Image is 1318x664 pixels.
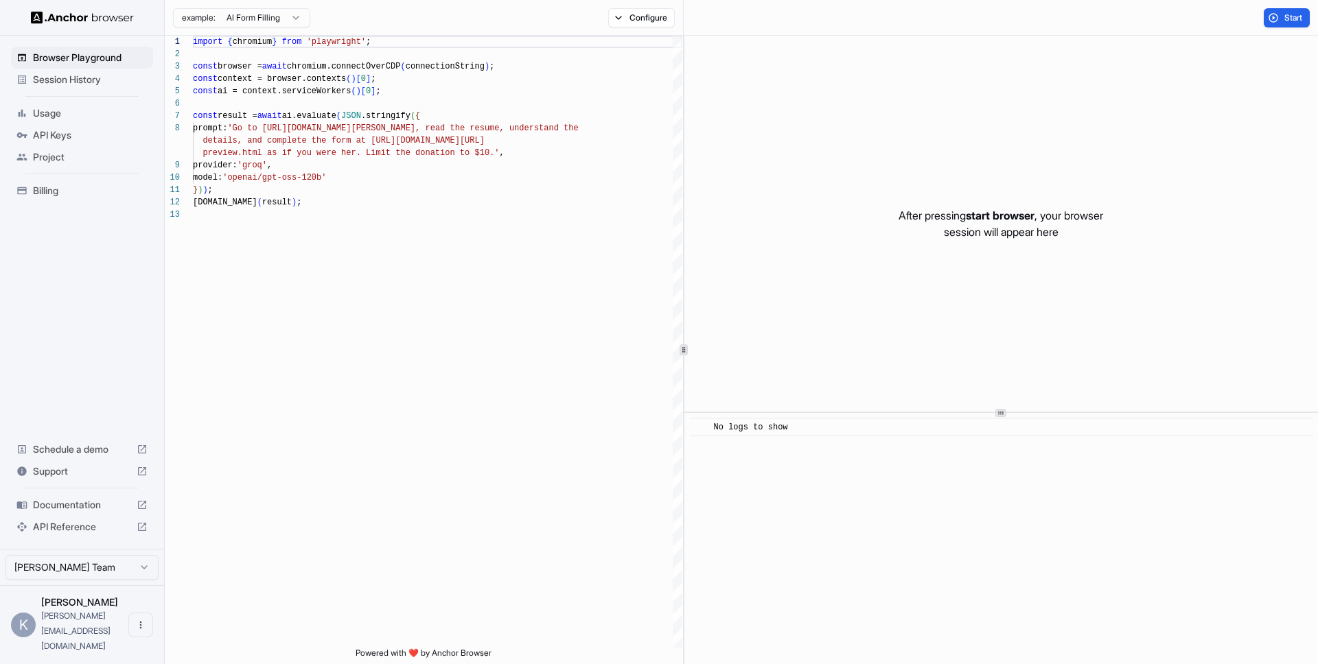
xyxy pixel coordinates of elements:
[292,198,297,207] span: )
[193,74,218,84] span: const
[165,73,180,85] div: 4
[366,86,371,96] span: 0
[233,37,273,47] span: chromium
[208,185,213,195] span: ;
[33,498,131,512] span: Documentation
[31,11,134,24] img: Anchor Logo
[361,74,366,84] span: 0
[165,122,180,134] div: 8
[222,173,326,182] span: 'openai/gpt-oss-120b'
[165,60,180,73] div: 3
[33,442,131,456] span: Schedule a demo
[11,438,153,460] div: Schedule a demo
[165,36,180,48] div: 1
[11,102,153,124] div: Usage
[238,161,267,170] span: 'groq'
[899,207,1103,240] p: After pressing , your browser session will appear here
[33,51,148,64] span: Browser Playground
[395,136,485,145] span: [DOMAIN_NAME][URL]
[11,47,153,69] div: Browser Playground
[262,62,287,71] span: await
[697,420,704,434] span: ​
[33,106,148,120] span: Usage
[272,37,277,47] span: }
[165,85,180,97] div: 5
[218,62,262,71] span: browser =
[11,460,153,482] div: Support
[1284,12,1304,23] span: Start
[400,62,405,71] span: (
[218,74,346,84] span: context = browser.contexts
[41,610,111,651] span: kate@tinyfish.io
[371,86,375,96] span: ]
[165,110,180,122] div: 7
[257,198,262,207] span: (
[193,161,238,170] span: provider:
[33,184,148,198] span: Billing
[282,111,336,121] span: ai.evaluate
[351,74,356,84] span: )
[33,520,131,534] span: API Reference
[415,111,420,121] span: {
[714,423,788,432] span: No logs to show
[165,171,180,184] div: 10
[11,516,153,538] div: API Reference
[193,37,222,47] span: import
[411,111,415,121] span: (
[33,464,131,478] span: Support
[193,123,227,133] span: prompt:
[11,494,153,516] div: Documentation
[341,111,361,121] span: JSON
[1264,8,1310,27] button: Start
[165,48,180,60] div: 2
[165,159,180,171] div: 9
[361,86,366,96] span: [
[11,124,153,146] div: API Keys
[193,111,218,121] span: const
[366,37,371,47] span: ;
[193,198,257,207] span: [DOMAIN_NAME]
[262,198,292,207] span: result
[371,74,375,84] span: ;
[193,86,218,96] span: const
[203,148,450,158] span: preview.html as if you were her. Limit the donatio
[375,86,380,96] span: ;
[227,37,232,47] span: {
[128,613,153,637] button: Open menu
[11,180,153,202] div: Billing
[33,128,148,142] span: API Keys
[356,86,361,96] span: )
[307,37,366,47] span: 'playwright'
[41,596,118,608] span: Kate Zhang
[182,12,216,23] span: example:
[336,111,341,121] span: (
[11,146,153,168] div: Project
[165,97,180,110] div: 6
[366,74,371,84] span: ]
[499,148,504,158] span: ,
[33,73,148,86] span: Session History
[11,69,153,91] div: Session History
[450,148,499,158] span: n to $10.'
[608,8,675,27] button: Configure
[485,62,489,71] span: )
[267,161,272,170] span: ,
[257,111,282,121] span: await
[165,196,180,209] div: 12
[489,62,494,71] span: ;
[218,111,257,121] span: result =
[435,123,579,133] span: ad the resume, understand the
[351,86,356,96] span: (
[406,62,485,71] span: connectionString
[361,111,411,121] span: .stringify
[227,123,435,133] span: 'Go to [URL][DOMAIN_NAME][PERSON_NAME], re
[193,62,218,71] span: const
[356,74,361,84] span: [
[165,209,180,221] div: 13
[11,613,36,637] div: K
[218,86,351,96] span: ai = context.serviceWorkers
[297,198,301,207] span: ;
[966,209,1034,222] span: start browser
[193,173,222,182] span: model:
[346,74,351,84] span: (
